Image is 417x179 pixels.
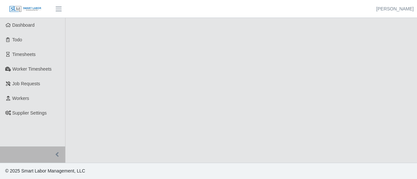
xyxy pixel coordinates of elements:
img: SLM Logo [9,6,42,13]
a: [PERSON_NAME] [376,6,414,12]
span: Timesheets [12,52,36,57]
span: Worker Timesheets [12,66,51,72]
span: Dashboard [12,22,35,28]
span: Job Requests [12,81,40,86]
span: Supplier Settings [12,110,47,116]
span: Workers [12,96,29,101]
span: © 2025 Smart Labor Management, LLC [5,168,85,173]
span: Todo [12,37,22,42]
